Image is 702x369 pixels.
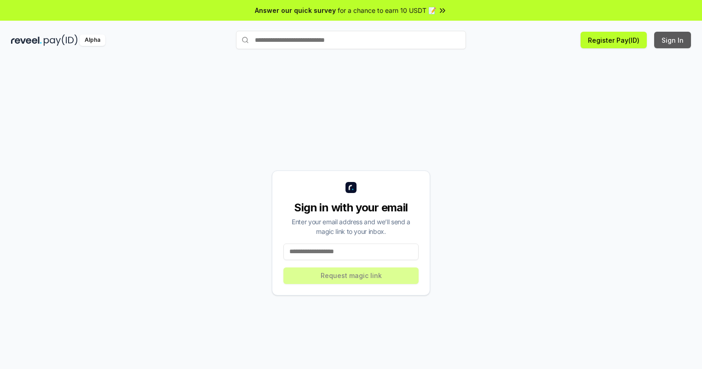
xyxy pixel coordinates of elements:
[345,182,357,193] img: logo_small
[44,34,78,46] img: pay_id
[80,34,105,46] div: Alpha
[283,217,419,236] div: Enter your email address and we’ll send a magic link to your inbox.
[338,6,436,15] span: for a chance to earn 10 USDT 📝
[283,200,419,215] div: Sign in with your email
[11,34,42,46] img: reveel_dark
[581,32,647,48] button: Register Pay(ID)
[255,6,336,15] span: Answer our quick survey
[654,32,691,48] button: Sign In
